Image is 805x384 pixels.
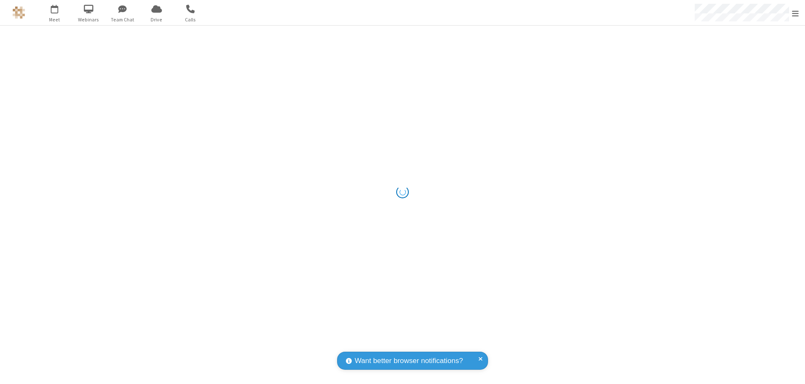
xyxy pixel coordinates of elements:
[13,6,25,19] img: QA Selenium DO NOT DELETE OR CHANGE
[175,16,206,23] span: Calls
[141,16,172,23] span: Drive
[107,16,138,23] span: Team Chat
[39,16,70,23] span: Meet
[355,355,463,366] span: Want better browser notifications?
[73,16,104,23] span: Webinars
